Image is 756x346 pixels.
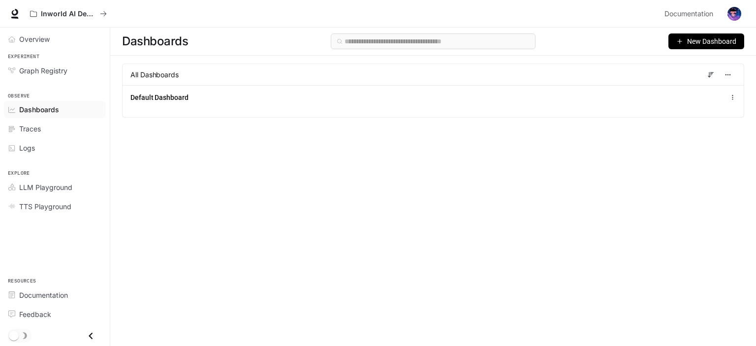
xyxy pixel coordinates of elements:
button: User avatar [724,4,744,24]
a: Feedback [4,306,106,323]
span: Dark mode toggle [9,330,19,341]
span: Logs [19,143,35,153]
span: Dashboards [19,104,59,115]
a: Default Dashboard [130,93,189,102]
span: Dashboards [122,31,188,51]
a: Documentation [4,286,106,304]
span: Graph Registry [19,65,67,76]
a: Overview [4,31,106,48]
button: Close drawer [80,326,102,346]
span: All Dashboards [130,70,179,80]
span: TTS Playground [19,201,71,212]
a: Logs [4,139,106,157]
span: Documentation [664,8,713,20]
button: All workspaces [26,4,111,24]
a: Traces [4,120,106,137]
span: Traces [19,124,41,134]
a: TTS Playground [4,198,106,215]
img: User avatar [727,7,741,21]
a: Dashboards [4,101,106,118]
span: New Dashboard [687,36,736,47]
a: LLM Playground [4,179,106,196]
a: Graph Registry [4,62,106,79]
p: Inworld AI Demos [41,10,96,18]
span: Overview [19,34,50,44]
span: Feedback [19,309,51,319]
span: LLM Playground [19,182,72,192]
button: New Dashboard [668,33,744,49]
a: Documentation [661,4,721,24]
span: Documentation [19,290,68,300]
